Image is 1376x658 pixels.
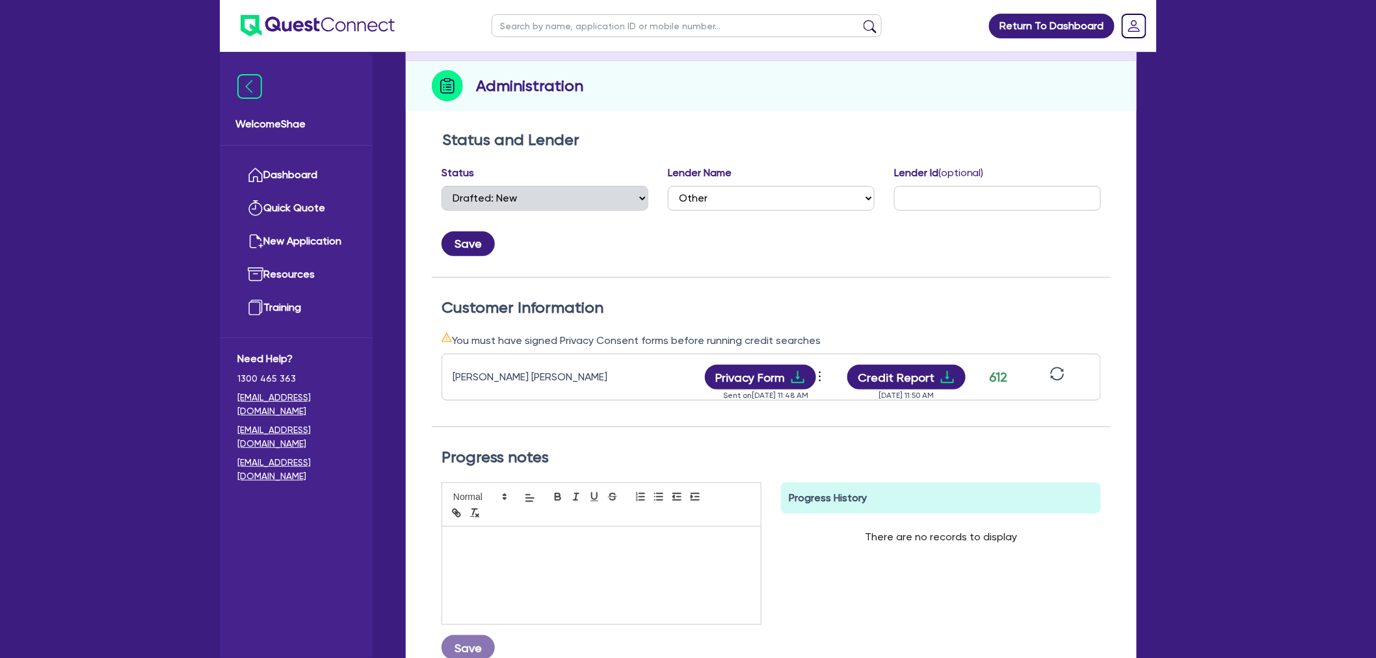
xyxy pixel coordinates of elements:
h2: Progress notes [442,448,1101,467]
h2: Customer Information [442,298,1101,317]
a: Dashboard [237,159,355,192]
div: Progress History [781,482,1101,514]
span: sync [1050,367,1065,381]
span: download [790,369,806,385]
button: sync [1046,366,1068,389]
span: Need Help? [237,351,355,367]
span: warning [442,332,452,343]
a: Dropdown toggle [1117,9,1151,43]
button: Dropdown toggle [816,366,827,388]
img: icon-menu-close [237,74,262,99]
label: Lender Id [894,165,984,181]
span: 1300 465 363 [237,372,355,386]
img: resources [248,267,263,282]
a: [EMAIL_ADDRESS][DOMAIN_NAME] [237,391,355,418]
img: training [248,300,263,315]
a: Return To Dashboard [989,14,1115,38]
h2: Administration [476,74,583,98]
span: Welcome Shae [235,116,357,132]
div: [PERSON_NAME] [PERSON_NAME] [453,369,615,385]
label: Status [442,165,474,181]
a: Resources [237,258,355,291]
span: download [940,369,955,385]
button: Save [442,231,495,256]
img: new-application [248,233,263,249]
input: Search by name, application ID or mobile number... [492,14,882,37]
a: [EMAIL_ADDRESS][DOMAIN_NAME] [237,456,355,483]
img: step-icon [432,70,463,101]
h2: Status and Lender [442,131,1100,150]
a: New Application [237,225,355,258]
button: Privacy Formdownload [705,365,817,389]
span: more [814,367,827,386]
div: There are no records to display [849,514,1033,560]
img: quest-connect-logo-blue [241,15,395,36]
span: (optional) [938,166,984,179]
a: [EMAIL_ADDRESS][DOMAIN_NAME] [237,423,355,451]
div: You must have signed Privacy Consent forms before running credit searches [442,332,1101,349]
button: Credit Reportdownload [847,365,966,389]
label: Lender Name [668,165,732,181]
img: quick-quote [248,200,263,216]
a: Training [237,291,355,324]
div: 612 [982,367,1014,387]
a: Quick Quote [237,192,355,225]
